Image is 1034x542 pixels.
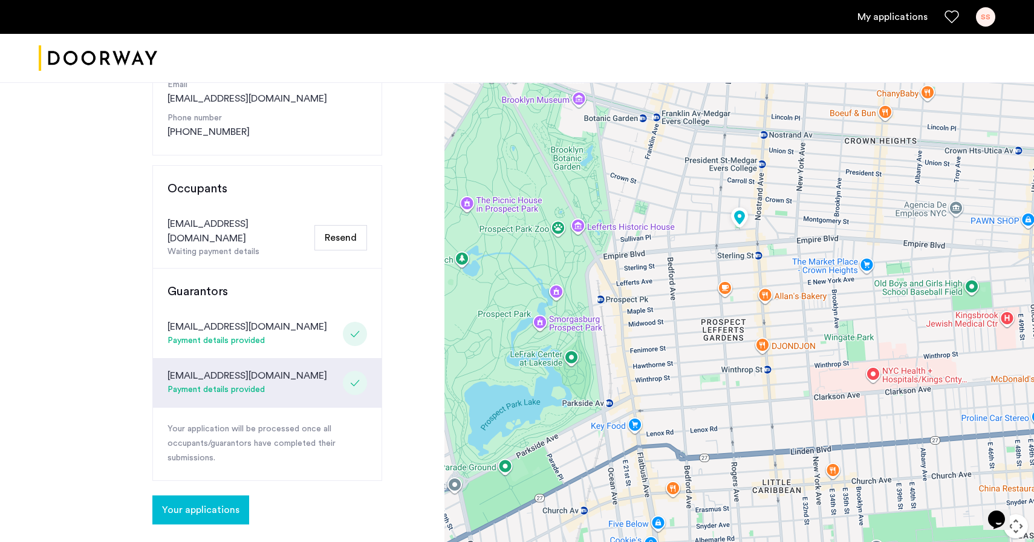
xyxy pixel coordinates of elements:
p: Email [167,79,367,91]
iframe: chat widget [983,494,1022,530]
a: Cazamio logo [39,36,157,81]
div: Waiting payment details [167,246,310,258]
button: button [152,495,249,524]
a: Favorites [945,10,959,24]
button: Resend Email [314,225,367,250]
div: Payment details provided [167,383,327,397]
cazamio-button: Go to application [152,505,249,515]
div: Payment details provided [167,334,327,348]
p: Your application will be processed once all occupants/guarantors have completed their submissions. [167,422,367,466]
h3: Occupants [167,180,367,197]
div: [EMAIL_ADDRESS][DOMAIN_NAME] [167,217,310,246]
div: [EMAIL_ADDRESS][DOMAIN_NAME] [167,368,327,383]
a: My application [857,10,928,24]
a: [PHONE_NUMBER] [167,125,250,139]
p: Phone number [167,112,367,125]
div: [EMAIL_ADDRESS][DOMAIN_NAME] [167,319,327,334]
img: logo [39,36,157,81]
a: [EMAIL_ADDRESS][DOMAIN_NAME] [167,91,327,106]
div: SS [976,7,995,27]
h3: Guarantors [167,283,367,300]
span: Your applications [162,503,239,517]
